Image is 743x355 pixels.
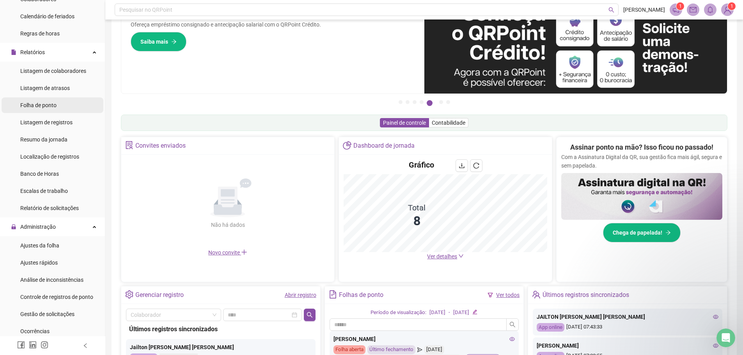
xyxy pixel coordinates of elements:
button: 2 [406,100,410,104]
span: plus [241,249,247,255]
span: instagram [41,341,48,349]
span: Resumo da jornada [20,136,67,143]
div: Convites enviados [135,139,186,152]
div: [PERSON_NAME] [333,335,515,343]
span: [PERSON_NAME] [623,5,665,14]
span: Ocorrências [20,328,50,334]
div: Folhas de ponto [339,288,383,302]
span: Listagem de atrasos [20,85,70,91]
div: Último fechamento [367,345,415,354]
span: Chega de papelada! [613,228,662,237]
div: Folha aberta [333,345,365,354]
span: 1 [731,4,733,9]
span: filter [488,292,493,298]
span: Ver detalhes [427,253,457,260]
button: 4 [420,100,424,104]
div: Período de visualização: [371,309,426,317]
span: Regras de horas [20,30,60,37]
span: arrow-right [665,230,671,235]
span: Folha de ponto [20,102,57,108]
span: team [532,290,540,298]
span: 1 [679,4,682,9]
div: - [449,309,450,317]
h2: Assinar ponto na mão? Isso ficou no passado! [570,142,713,153]
p: Ofereça empréstimo consignado e antecipação salarial com o QRPoint Crédito. [131,20,415,29]
div: Gerenciar registro [135,288,184,302]
span: Ajustes da folha [20,242,59,249]
span: Saiba mais [140,37,168,46]
button: 7 [446,100,450,104]
div: Últimos registros sincronizados [129,324,312,334]
div: Últimos registros sincronizados [543,288,629,302]
span: Localização de registros [20,154,79,160]
a: Abrir registro [285,292,316,298]
button: Saiba mais [131,32,186,51]
a: Ver todos [496,292,520,298]
button: 5 [427,100,433,106]
p: Com a Assinatura Digital da QR, sua gestão fica mais ágil, segura e sem papelada. [561,153,722,170]
span: arrow-right [171,39,177,44]
button: 6 [439,100,443,104]
button: 1 [399,100,403,104]
span: Escalas de trabalho [20,188,68,194]
span: Painel de controle [383,120,426,126]
a: Ver detalhes down [427,253,464,260]
span: setting [125,290,133,298]
span: download [459,162,465,169]
span: Relatórios [20,49,45,55]
div: [DATE] [453,309,469,317]
span: Controle de registros de ponto [20,294,93,300]
span: eye [713,314,718,320]
span: search [307,312,313,318]
span: Ajustes rápidos [20,260,58,266]
span: Calendário de feriados [20,13,74,19]
sup: Atualize o seu contato no menu Meus Dados [728,2,736,10]
span: bell [707,6,714,13]
span: reload [473,162,479,169]
div: App online [537,323,564,332]
span: file [11,49,16,55]
h4: Gráfico [409,159,434,170]
img: 73177 [722,4,733,16]
span: lock [11,224,16,230]
span: mail [690,6,697,13]
div: [PERSON_NAME] [537,341,718,350]
span: Gestão de solicitações [20,311,74,317]
span: Contabilidade [432,120,465,126]
div: [DATE] 07:43:33 [537,323,718,332]
img: banner%2F02c71560-61a6-44d4-94b9-c8ab97240462.png [561,173,722,220]
span: Novo convite [208,249,247,256]
button: 3 [413,100,417,104]
span: search [509,321,516,328]
span: send [417,345,422,354]
sup: 1 [676,2,684,10]
span: down [458,253,464,259]
span: eye [713,343,718,348]
span: facebook [17,341,25,349]
div: [DATE] [424,345,444,354]
span: pie-chart [343,141,351,149]
span: Listagem de registros [20,119,73,125]
div: [DATE] [429,309,445,317]
div: Dashboard de jornada [353,139,415,152]
span: Relatório de solicitações [20,205,79,211]
span: notification [672,6,679,13]
span: Análise de inconsistências [20,277,83,283]
span: eye [509,336,515,342]
span: Banco de Horas [20,171,59,177]
iframe: Intercom live chat [716,329,735,347]
div: Jailton [PERSON_NAME] [PERSON_NAME] [130,343,312,351]
button: Chega de papelada! [603,223,681,242]
span: edit [472,309,477,314]
span: search [608,7,614,13]
div: JAILTON [PERSON_NAME] [PERSON_NAME] [537,313,718,321]
span: linkedin [29,341,37,349]
span: solution [125,141,133,149]
span: left [83,343,88,348]
span: Administração [20,224,56,230]
div: Não há dados [192,221,264,229]
span: file-text [329,290,337,298]
span: Listagem de colaboradores [20,68,86,74]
